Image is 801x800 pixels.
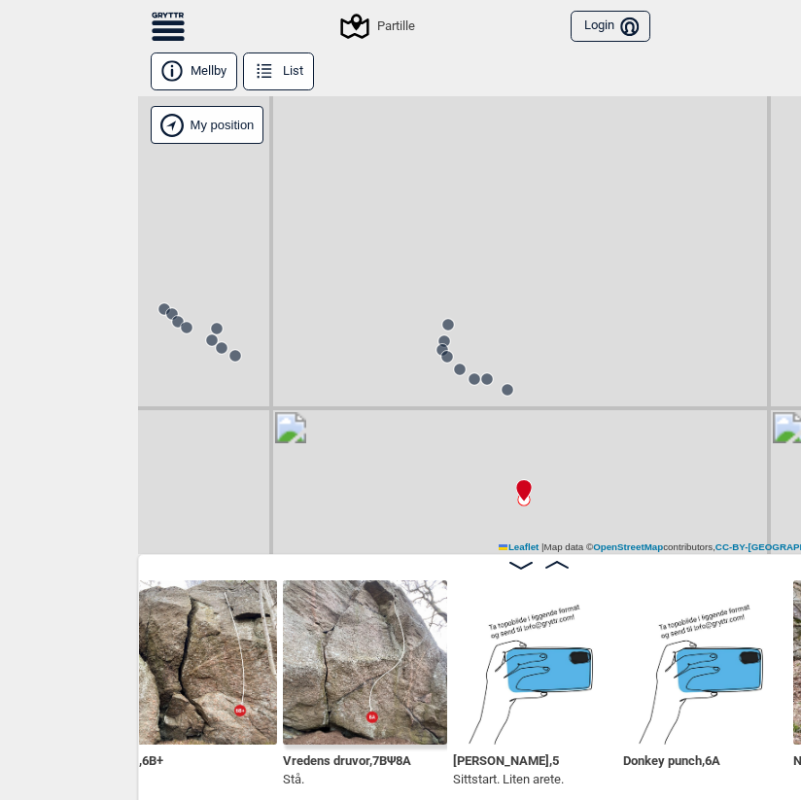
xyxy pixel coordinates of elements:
[151,106,263,144] div: Show my position
[243,52,314,90] button: List
[113,580,277,745] img: Gotti
[623,749,720,768] span: Donkey punch , 6A
[571,11,650,43] button: Login
[453,580,617,745] img: Noimage boulder
[623,580,787,745] img: Noimage boulder
[283,580,447,745] img: Vredens druvor SS 240321
[499,541,539,552] a: Leaflet
[453,770,564,789] p: Sittstart. Liten arete.
[283,770,411,789] p: Stå.
[593,541,663,552] a: OpenStreetMap
[541,541,544,552] span: |
[453,749,559,768] span: [PERSON_NAME] , 5
[343,15,414,38] div: Partille
[283,749,411,768] span: Vredens druvor , 7B Ψ 8A
[151,52,237,90] button: Mellby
